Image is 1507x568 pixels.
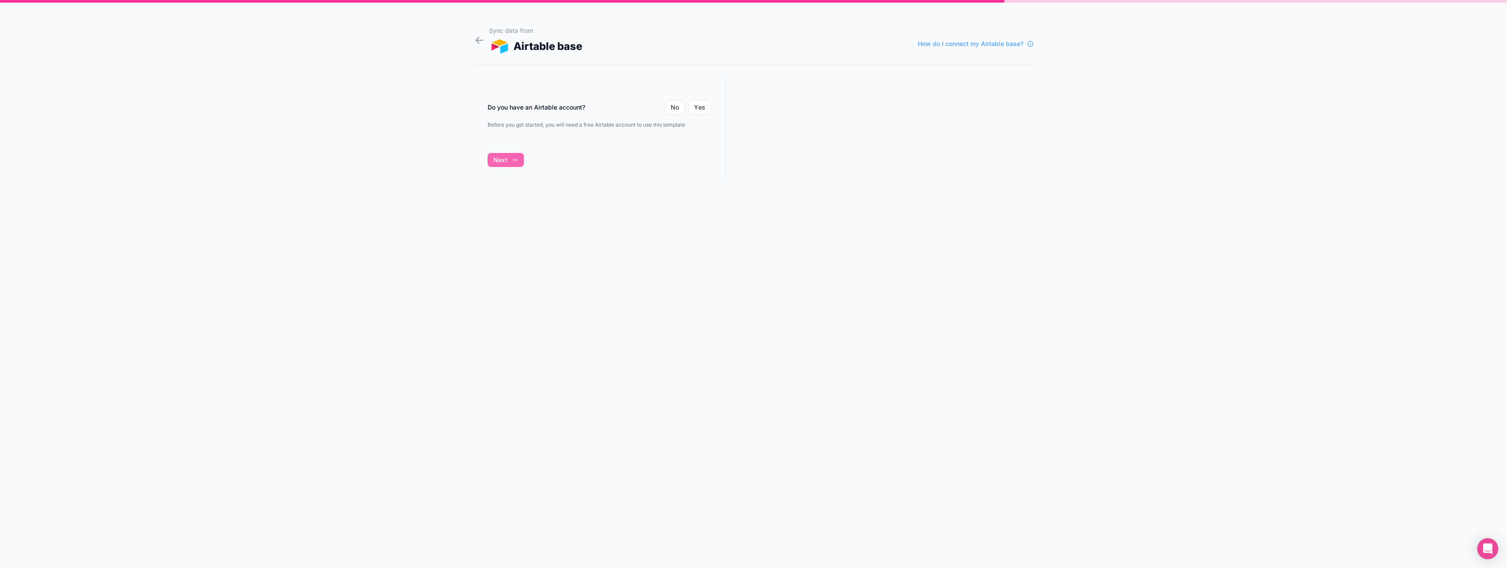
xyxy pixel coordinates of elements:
div: Airtable base [489,39,583,54]
h1: Sync data from [489,26,583,35]
span: How do I connect my Airtable base? [918,39,1023,48]
div: Open Intercom Messenger [1477,538,1498,559]
label: Do you have an Airtable account? [488,103,585,112]
img: AIRTABLE [489,39,510,53]
button: Yes [688,100,711,114]
a: How do I connect my Airtable base? [918,39,1034,48]
p: Before you get started, you will need a free Airtable account to use this template [488,121,711,128]
button: No [665,100,685,114]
